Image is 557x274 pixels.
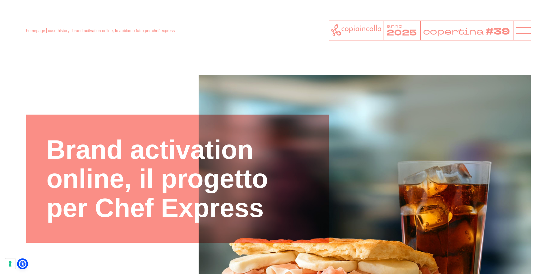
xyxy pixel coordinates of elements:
[72,28,175,33] span: brand activation online, lo abbiamo fatto per chef express
[423,25,484,37] tspan: copertina
[48,28,69,33] a: case history
[26,28,45,33] a: homepage
[486,25,510,38] tspan: #39
[387,23,403,29] tspan: anno
[387,27,417,39] tspan: 2025
[5,258,16,269] button: Le tue preferenze relative al consenso per le tecnologie di tracciamento
[19,260,26,268] a: Open Accessibility Menu
[46,135,309,223] h1: Brand activation online, il progetto per Chef Express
